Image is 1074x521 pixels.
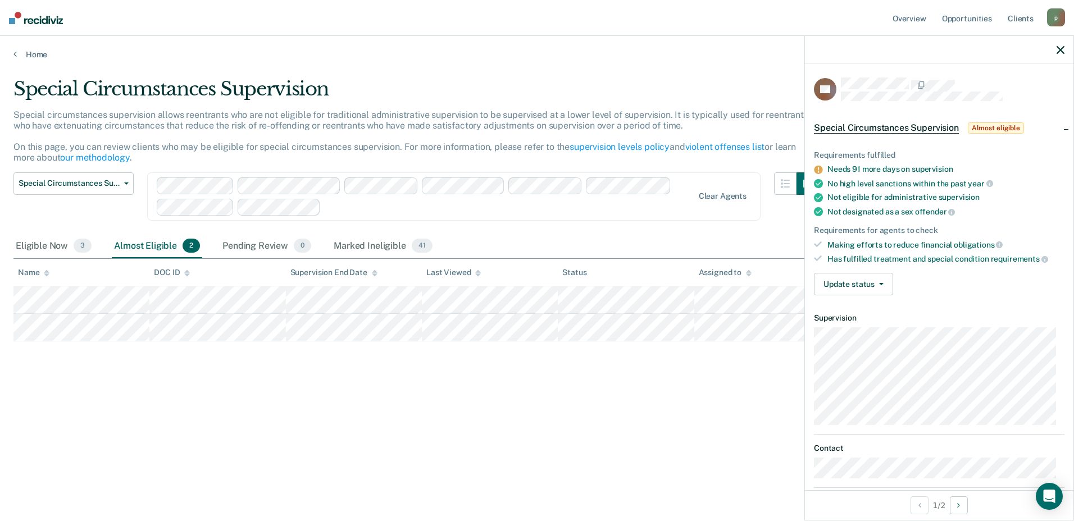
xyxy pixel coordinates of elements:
a: violent offenses list [685,141,765,152]
div: Needs 91 more days on supervision [827,164,1064,174]
div: No high level sanctions within the past [827,179,1064,189]
div: Almost Eligible [112,234,202,259]
div: Eligible Now [13,234,94,259]
div: Has fulfilled treatment and special condition [827,254,1064,264]
p: Special circumstances supervision allows reentrants who are not eligible for traditional administ... [13,109,808,163]
div: DOC ID [154,268,190,277]
span: 2 [183,239,200,253]
span: year [968,179,993,188]
div: Supervision End Date [290,268,377,277]
span: 3 [74,239,92,253]
div: Pending Review [220,234,313,259]
div: Name [18,268,49,277]
div: Marked Ineligible [331,234,434,259]
div: p [1047,8,1065,26]
div: Special Circumstances Supervision [13,77,819,109]
span: obligations [954,240,1003,249]
div: Special Circumstances SupervisionAlmost eligible [805,110,1073,146]
button: Next Opportunity [950,496,968,514]
div: 1 / 2 [805,490,1073,520]
dt: Supervision [814,313,1064,323]
span: supervision [939,193,980,202]
span: requirements [991,254,1048,263]
span: Special Circumstances Supervision [814,122,959,134]
dt: Contact [814,444,1064,453]
img: Recidiviz [9,12,63,24]
div: Requirements for agents to check [814,226,1064,235]
span: Almost eligible [968,122,1024,134]
div: Status [562,268,586,277]
span: offender [915,207,955,216]
button: Update status [814,273,893,295]
div: Not designated as a sex [827,207,1064,217]
div: Making efforts to reduce financial [827,240,1064,250]
span: 0 [294,239,311,253]
a: Home [13,49,1061,60]
a: supervision levels policy [570,141,670,152]
div: Requirements fulfilled [814,150,1064,160]
a: our methodology [60,152,130,163]
div: Last Viewed [426,268,481,277]
div: Open Intercom Messenger [1036,483,1063,510]
div: Assigned to [699,268,752,277]
div: Not eligible for administrative [827,193,1064,202]
span: Special Circumstances Supervision [19,179,120,188]
div: Clear agents [699,191,747,201]
button: Previous Opportunity [911,496,929,514]
span: 41 [412,239,433,253]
